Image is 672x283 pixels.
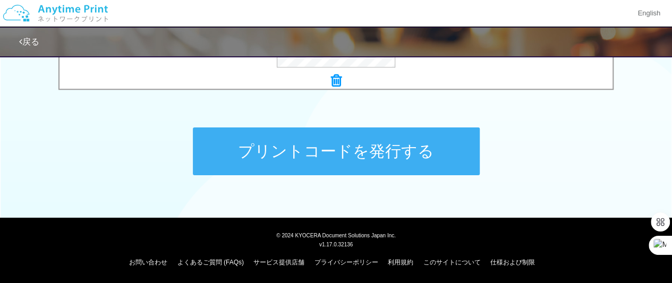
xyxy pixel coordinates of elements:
a: サービス提供店舗 [253,259,304,266]
span: v1.17.0.32136 [319,241,353,247]
button: プリントコードを発行する [193,127,480,175]
span: © 2024 KYOCERA Document Solutions Japan Inc. [276,231,396,238]
a: 仕様および制限 [490,259,535,266]
a: 利用規約 [388,259,413,266]
a: お問い合わせ [129,259,167,266]
a: よくあるご質問 (FAQs) [177,259,244,266]
a: プライバシーポリシー [314,259,378,266]
a: 戻る [19,37,39,46]
a: このサイトについて [423,259,480,266]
